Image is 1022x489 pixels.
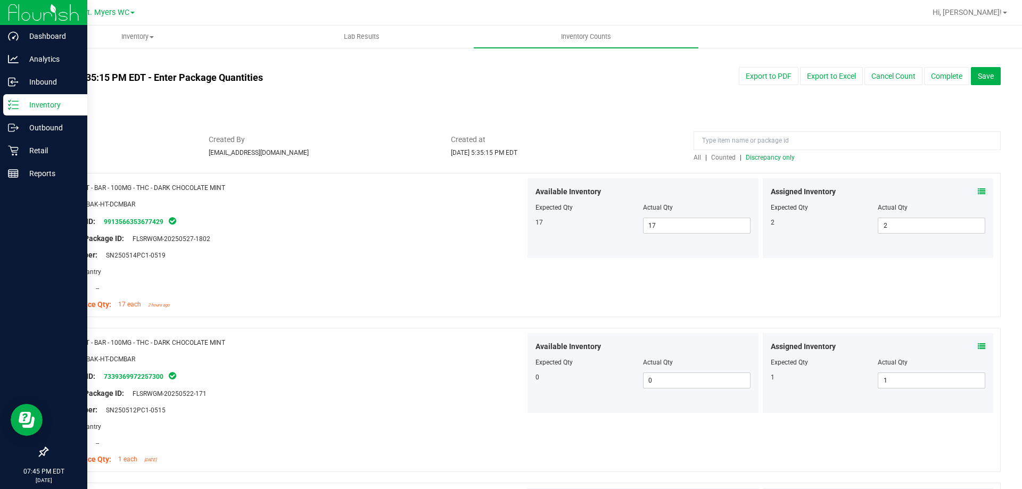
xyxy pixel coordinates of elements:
div: Actual Qty [878,358,985,367]
span: EDI-BAK-HT-DCMBAR [75,201,135,208]
p: Analytics [19,53,83,65]
span: Pantry [77,268,101,276]
inline-svg: Analytics [8,54,19,64]
p: [DATE] [5,476,83,484]
span: Discrepancy only [746,154,795,161]
a: All [694,154,705,161]
input: 2 [878,218,985,233]
inline-svg: Dashboard [8,31,19,42]
span: Created By [209,134,435,145]
span: Hi, [PERSON_NAME]! [933,8,1002,16]
button: Cancel Count [864,67,922,85]
span: Pantry [77,423,101,430]
span: Actual Qty [643,204,673,211]
span: Actual Qty [643,359,673,366]
span: Counted [711,154,736,161]
span: FLSRWGM-20250522-171 [127,390,207,397]
div: Actual Qty [878,203,985,212]
button: Export to Excel [800,67,863,85]
span: Ft. Myers WC [83,8,129,17]
inline-svg: Reports [8,168,19,179]
span: Expected Qty [535,204,573,211]
span: Inventory Counts [547,32,625,42]
input: 0 [644,373,750,388]
span: Available Inventory [535,341,601,352]
span: 1 each [118,455,137,463]
span: 17 [535,219,543,226]
inline-svg: Outbound [8,122,19,133]
div: Expected Qty [771,203,878,212]
span: Expected Qty [535,359,573,366]
a: Discrepancy only [743,154,795,161]
span: Status [47,134,193,145]
span: SN250512PC1-0515 [101,407,166,414]
p: Inventory [19,98,83,111]
inline-svg: Inbound [8,77,19,87]
p: Reports [19,167,83,180]
span: FLSRWGM-20250527-1802 [127,235,210,243]
div: 2 [771,218,878,227]
p: Outbound [19,121,83,134]
input: Type item name or package id [694,131,1001,150]
span: HT - BAR - 100MG - THC - DARK CHOCOLATE MINT [81,184,225,192]
button: Complete [924,67,969,85]
span: Inventory [26,32,249,42]
a: Inventory Counts [474,26,698,48]
span: -- [90,285,99,292]
span: In Sync [168,216,177,226]
p: Dashboard [19,30,83,43]
a: 9913566353677429 [104,218,163,226]
span: Created at [451,134,678,145]
a: Counted [708,154,740,161]
div: Expected Qty [771,358,878,367]
span: Lab Results [329,32,394,42]
span: | [740,154,741,161]
span: [EMAIL_ADDRESS][DOMAIN_NAME] [209,149,309,156]
span: SN250514PC1-0519 [101,252,166,259]
span: | [705,154,707,161]
span: [DATE] [144,458,156,462]
h4: [DATE] 5:35:15 PM EDT - Enter Package Quantities [47,72,597,83]
span: 0 [535,374,539,381]
span: EDI-BAK-HT-DCMBAR [75,355,135,363]
p: Inbound [19,76,83,88]
iframe: Resource center [11,404,43,436]
inline-svg: Inventory [8,100,19,110]
span: 2 hours ago [148,303,170,308]
span: Original Package ID: [55,389,124,397]
span: All [694,154,701,161]
button: Export to PDF [739,67,798,85]
button: Save [971,67,1001,85]
inline-svg: Retail [8,145,19,156]
span: Available Inventory [535,186,601,197]
input: 17 [644,218,750,233]
a: Inventory [26,26,250,48]
p: 07:45 PM EDT [5,467,83,476]
a: Lab Results [250,26,474,48]
a: 7339369972257300 [104,373,163,380]
span: HT - BAR - 100MG - THC - DARK CHOCOLATE MINT [81,339,225,346]
span: Save [978,72,994,80]
span: Assigned Inventory [771,186,836,197]
span: 17 each [118,301,141,308]
span: [DATE] 5:35:15 PM EDT [451,149,517,156]
span: Original Package ID: [55,234,124,243]
span: -- [90,440,99,447]
input: 1 [878,373,985,388]
div: 1 [771,372,878,382]
span: Assigned Inventory [771,341,836,352]
p: Retail [19,144,83,157]
span: In Sync [168,370,177,381]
